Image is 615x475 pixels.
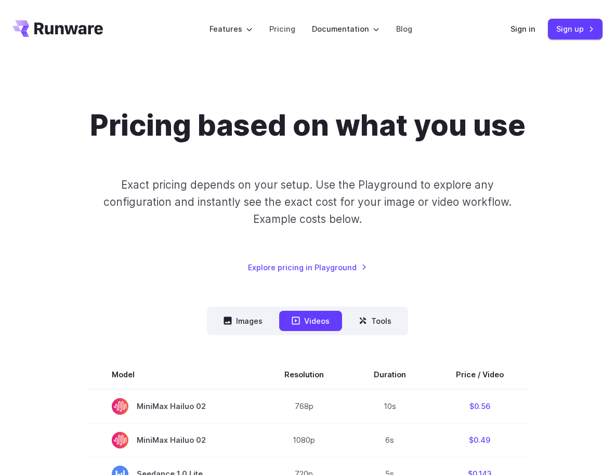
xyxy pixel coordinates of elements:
[279,311,342,331] button: Videos
[349,360,431,389] th: Duration
[87,360,259,389] th: Model
[269,23,295,35] a: Pricing
[259,389,349,424] td: 768p
[259,360,349,389] th: Resolution
[90,108,526,143] h1: Pricing based on what you use
[431,423,529,457] td: $0.49
[12,20,103,37] a: Go to /
[548,19,603,39] a: Sign up
[112,398,234,415] span: MiniMax Hailuo 02
[259,423,349,457] td: 1080p
[396,23,412,35] a: Blog
[349,423,431,457] td: 6s
[210,23,253,35] label: Features
[431,360,529,389] th: Price / Video
[211,311,275,331] button: Images
[431,389,529,424] td: $0.56
[101,176,514,228] p: Exact pricing depends on your setup. Use the Playground to explore any configuration and instantl...
[248,261,367,273] a: Explore pricing in Playground
[511,23,535,35] a: Sign in
[112,432,234,448] span: MiniMax Hailuo 02
[349,389,431,424] td: 10s
[312,23,380,35] label: Documentation
[346,311,404,331] button: Tools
